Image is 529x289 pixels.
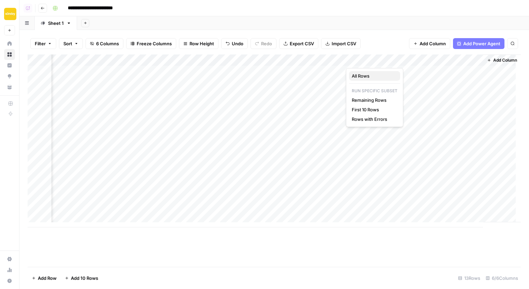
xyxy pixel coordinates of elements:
[35,16,77,30] a: Sheet 1
[232,40,243,47] span: Undo
[4,254,15,264] a: Settings
[321,38,361,49] button: Import CSV
[137,40,172,47] span: Freeze Columns
[483,273,521,284] div: 6/6 Columns
[221,38,248,49] button: Undo
[352,116,395,123] span: Rows with Errors
[4,8,16,20] img: Sunday Lawn Care Logo
[63,40,72,47] span: Sort
[96,40,119,47] span: 6 Columns
[86,38,123,49] button: 6 Columns
[352,97,395,103] span: Remaining Rows
[463,40,500,47] span: Add Power Agent
[59,38,83,49] button: Sort
[126,38,176,49] button: Freeze Columns
[484,56,520,65] button: Add Column
[349,86,400,95] p: Run Specific Subset
[28,273,61,284] button: Add Row
[4,49,15,60] a: Browse
[352,106,395,113] span: First 10 Rows
[38,275,57,282] span: Add Row
[4,71,15,82] a: Opportunities
[4,82,15,93] a: Your Data
[261,40,272,47] span: Redo
[4,275,15,286] button: Help + Support
[190,40,214,47] span: Row Height
[30,38,56,49] button: Filter
[4,38,15,49] a: Home
[409,38,450,49] button: Add Column
[4,264,15,275] a: Usage
[290,40,314,47] span: Export CSV
[179,38,218,49] button: Row Height
[352,73,395,79] span: All Rows
[279,38,318,49] button: Export CSV
[35,40,46,47] span: Filter
[420,40,446,47] span: Add Column
[493,57,517,63] span: Add Column
[332,40,356,47] span: Import CSV
[4,60,15,71] a: Insights
[61,273,102,284] button: Add 10 Rows
[455,273,483,284] div: 13 Rows
[48,20,64,27] div: Sheet 1
[251,38,276,49] button: Redo
[453,38,504,49] button: Add Power Agent
[4,5,15,22] button: Workspace: Sunday Lawn Care
[71,275,98,282] span: Add 10 Rows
